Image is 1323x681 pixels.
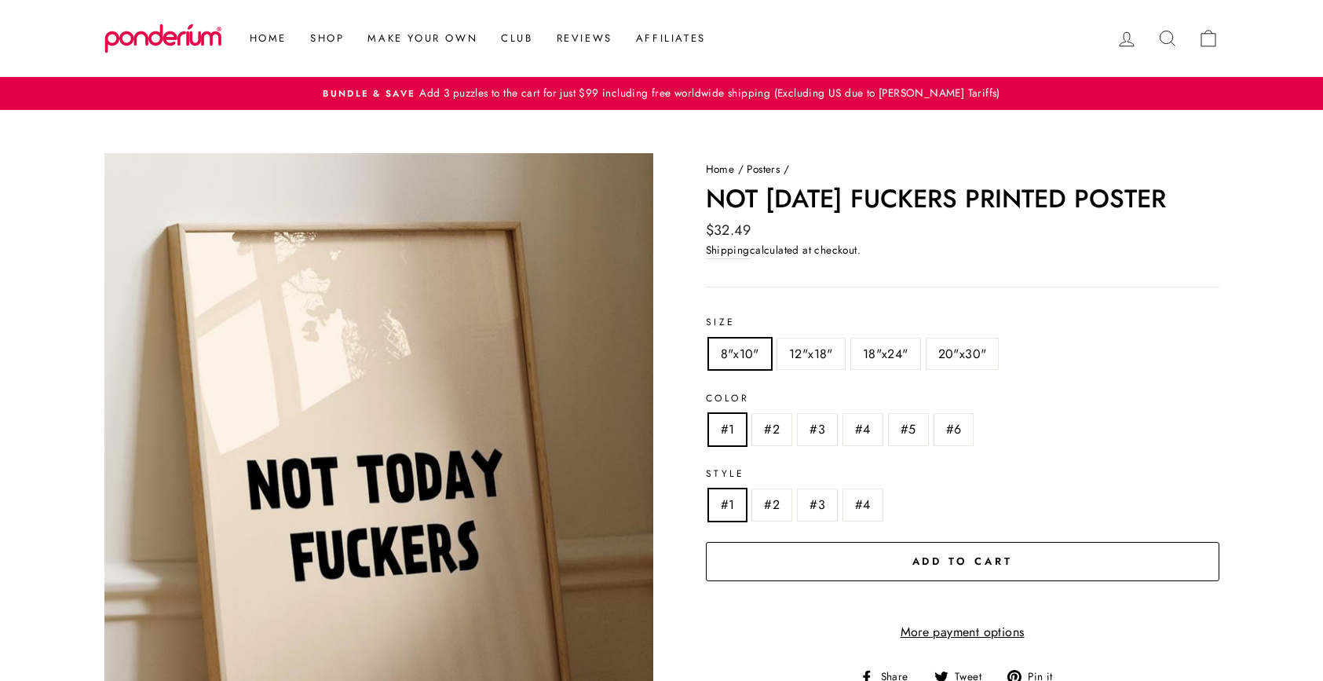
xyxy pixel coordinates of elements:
[489,24,544,53] a: Club
[709,489,747,521] label: #1
[706,161,1219,178] nav: breadcrumbs
[843,489,883,521] label: #4
[777,339,845,370] label: 12"x18"
[784,161,789,177] span: /
[709,339,771,370] label: 8"x10"
[706,242,750,260] a: Shipping
[912,554,1013,569] span: Add to cart
[752,489,791,521] label: #2
[415,85,1000,101] span: Add 3 puzzles to the cart for just $99 including free worldwide shipping (Excluding US due to [PE...
[108,85,1215,102] a: Bundle & SaveAdd 3 puzzles to the cart for just $99 including free worldwide shipping (Excluding ...
[889,414,928,445] label: #5
[706,161,735,177] a: Home
[798,414,837,445] label: #3
[738,161,744,177] span: /
[104,24,222,53] img: Ponderium
[706,467,1219,481] label: Style
[926,339,999,370] label: 20"x30"
[298,24,356,53] a: Shop
[706,186,1219,211] h1: Not [DATE] Fuckers Printed Poster
[238,24,298,53] a: Home
[798,489,837,521] label: #3
[356,24,489,53] a: Make Your Own
[706,622,1219,643] a: More payment options
[934,414,974,445] label: #6
[706,542,1219,581] button: Add to cart
[706,315,1219,330] label: Size
[323,87,415,100] span: Bundle & Save
[230,24,718,53] ul: Primary
[624,24,718,53] a: Affiliates
[851,339,920,370] label: 18"x24"
[706,220,751,240] span: $32.49
[709,414,747,445] label: #1
[545,24,624,53] a: Reviews
[706,242,1219,260] div: calculated at checkout.
[843,414,883,445] label: #4
[747,161,780,177] a: Posters
[706,391,1219,406] label: Color
[752,414,791,445] label: #2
